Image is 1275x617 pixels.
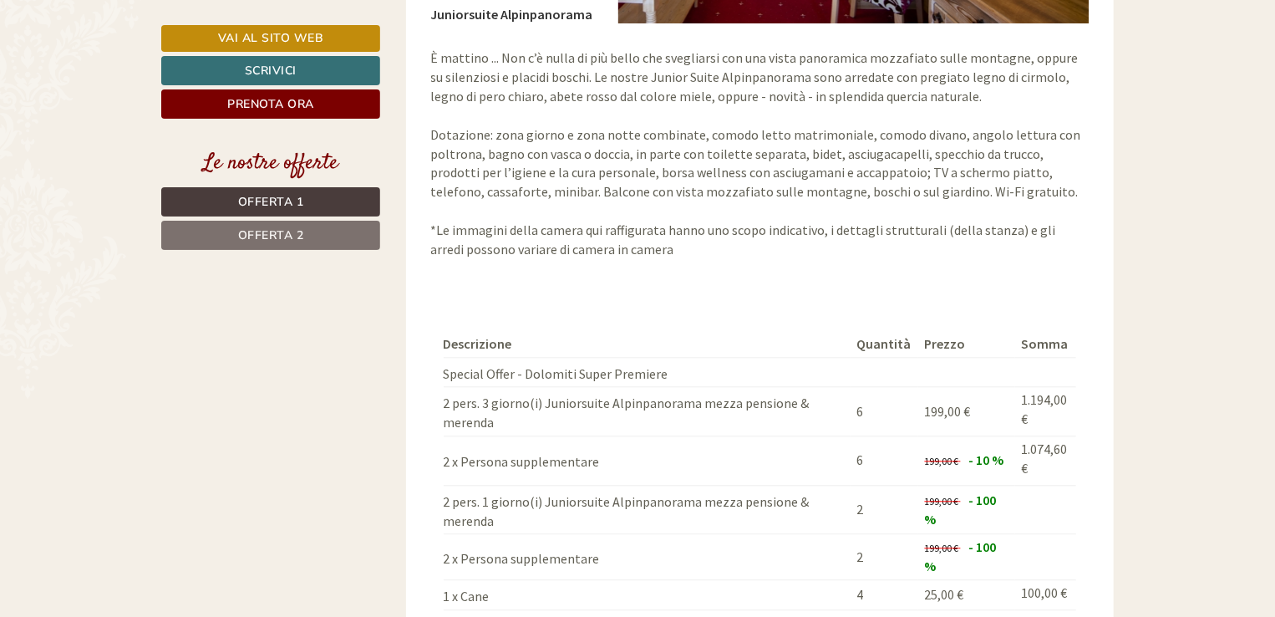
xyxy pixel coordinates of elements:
span: 199,00 € [925,495,959,507]
td: 2 x Persona supplementare [444,436,851,486]
td: Special Offer - Dolomiti Super Premiere [444,357,851,387]
span: 199,00 € [925,542,959,554]
td: 2 [851,534,918,580]
td: 1.194,00 € [1015,387,1076,436]
a: Prenota ora [161,89,380,119]
td: 1.074,60 € [1015,436,1076,486]
span: Offerta 1 [238,194,304,210]
td: 2 pers. 3 giorno(i) Juniorsuite Alpinpanorama mezza pensione & merenda [444,387,851,436]
th: Descrizione [444,331,851,357]
td: 2 x Persona supplementare [444,534,851,580]
button: Invia [573,441,659,470]
span: - 100 % [925,492,997,528]
th: Quantità [851,331,918,357]
div: Buon giorno, come possiamo aiutarla? [13,45,254,96]
td: 2 [851,485,918,534]
p: È mattino ... Non c’è nulla di più bello che svegliarsi con una vista panoramica mozzafiato sulle... [431,48,1090,258]
td: 4 [851,580,918,610]
td: 6 [851,387,918,436]
th: Prezzo [918,331,1015,357]
td: 100,00 € [1015,580,1076,610]
small: 09:23 [25,81,246,93]
div: [DATE] [299,13,359,41]
div: Le nostre offerte [161,148,380,179]
td: 1 x Cane [444,580,851,610]
td: 2 pers. 1 giorno(i) Juniorsuite Alpinpanorama mezza pensione & merenda [444,485,851,534]
div: [GEOGRAPHIC_DATA] [25,48,246,62]
span: Offerta 2 [238,227,304,243]
span: 25,00 € [925,586,964,603]
td: 6 [851,436,918,486]
th: Somma [1015,331,1076,357]
span: 199,00 € [925,403,971,420]
span: 199,00 € [925,455,959,467]
span: - 10 % [969,451,1004,468]
a: Scrivici [161,56,380,85]
a: Vai al sito web [161,25,380,52]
